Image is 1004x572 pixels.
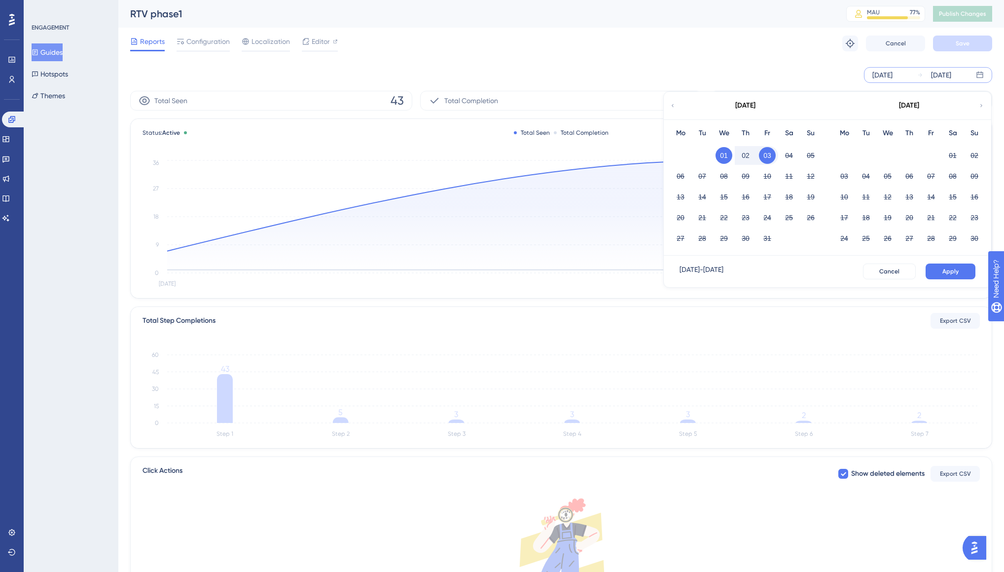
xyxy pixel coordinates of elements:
tspan: 0 [155,419,159,426]
div: Su [800,127,822,139]
button: 16 [966,189,983,205]
span: Editor [312,36,330,47]
button: 05 [879,168,896,185]
button: 18 [781,189,797,205]
tspan: 27 [153,185,159,192]
span: Cancel [879,267,899,275]
span: Click Actions [143,465,182,483]
button: 17 [836,209,853,226]
div: Total Seen [514,129,550,137]
span: Total Seen [154,95,187,107]
div: Sa [942,127,964,139]
button: 07 [694,168,711,185]
button: 20 [672,209,689,226]
button: 08 [716,168,732,185]
button: 02 [966,147,983,164]
button: 27 [672,230,689,247]
button: 10 [836,189,853,205]
tspan: 45 [152,369,159,376]
tspan: 5 [338,408,343,417]
div: [DATE] [872,69,893,81]
div: Tu [691,127,713,139]
tspan: Step 6 [795,430,813,437]
button: 11 [781,168,797,185]
span: Reports [140,36,165,47]
button: 14 [694,189,711,205]
button: 02 [737,147,754,164]
div: Su [964,127,985,139]
div: RTV phase1 [130,7,822,21]
button: 06 [901,168,918,185]
div: Fr [756,127,778,139]
button: Hotspots [32,65,68,83]
button: 20 [901,209,918,226]
span: Status: [143,129,180,137]
span: Show deleted elements [851,468,925,480]
tspan: 3 [570,410,574,419]
span: Save [956,39,969,47]
tspan: Step 1 [216,430,233,437]
div: ENGAGEMENT [32,24,69,32]
button: 26 [802,209,819,226]
button: 30 [737,230,754,247]
div: We [713,127,735,139]
button: 17 [759,189,776,205]
div: Total Step Completions [143,315,215,327]
button: 11 [858,189,874,205]
tspan: 9 [156,241,159,248]
button: 01 [944,147,961,164]
button: 03 [836,168,853,185]
div: [DATE] [899,100,919,112]
tspan: Step 5 [679,430,697,437]
button: 09 [966,168,983,185]
span: Total Completion [444,95,498,107]
tspan: 18 [153,213,159,220]
button: 28 [923,230,939,247]
tspan: Step 3 [448,430,466,437]
tspan: 60 [152,351,159,358]
tspan: [DATE] [159,280,176,287]
tspan: 2 [917,411,921,420]
button: Save [933,36,992,51]
button: 23 [966,209,983,226]
button: 25 [858,230,874,247]
tspan: 2 [802,411,806,420]
tspan: Step 2 [332,430,350,437]
button: 09 [737,168,754,185]
button: 23 [737,209,754,226]
div: [DATE] [735,100,755,112]
tspan: 3 [686,410,690,419]
button: 22 [716,209,732,226]
button: 29 [944,230,961,247]
button: 08 [944,168,961,185]
button: Cancel [863,264,916,279]
div: MAU [867,8,880,16]
button: 14 [923,189,939,205]
span: Export CSV [940,470,971,478]
button: Export CSV [931,313,980,329]
button: 15 [716,189,732,205]
button: 24 [836,230,853,247]
tspan: Step 7 [911,430,929,437]
button: 13 [672,189,689,205]
button: Guides [32,43,63,61]
div: Tu [855,127,877,139]
span: Configuration [186,36,230,47]
span: Active [162,129,180,136]
div: Mo [833,127,855,139]
button: 16 [737,189,754,205]
button: 12 [879,189,896,205]
button: 29 [716,230,732,247]
button: 24 [759,209,776,226]
button: 03 [759,147,776,164]
button: 18 [858,209,874,226]
div: Th [735,127,756,139]
button: 12 [802,168,819,185]
div: Mo [670,127,691,139]
button: 19 [802,189,819,205]
button: Cancel [866,36,925,51]
button: 30 [966,230,983,247]
button: 22 [944,209,961,226]
button: 19 [879,209,896,226]
button: 13 [901,189,918,205]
